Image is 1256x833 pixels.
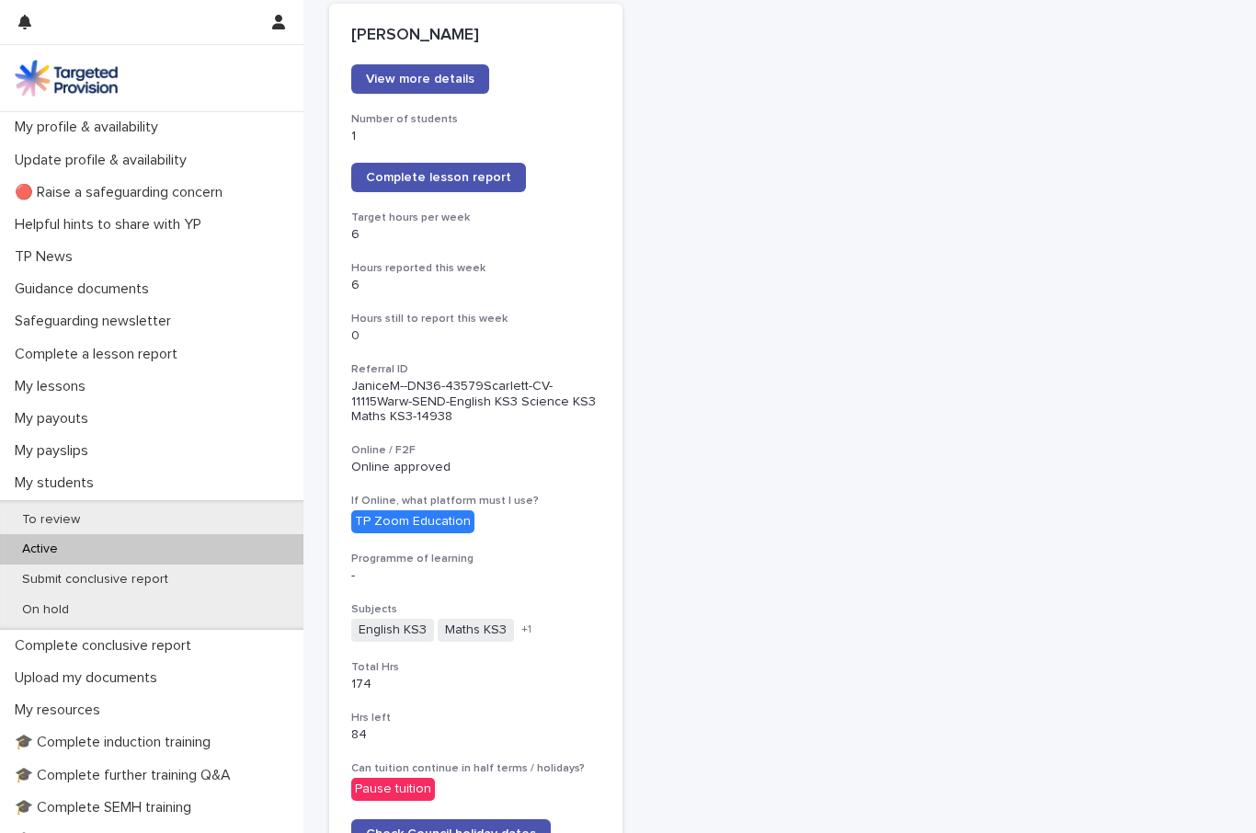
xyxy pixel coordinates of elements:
[351,660,600,675] h3: Total Hrs
[7,346,192,363] p: Complete a lesson report
[351,510,474,533] div: TP Zoom Education
[351,711,600,725] h3: Hrs left
[7,799,206,816] p: 🎓 Complete SEMH training
[351,677,600,692] p: 174
[351,619,434,642] span: English KS3
[7,378,100,395] p: My lessons
[351,602,600,617] h3: Subjects
[351,211,600,225] h3: Target hours per week
[351,227,600,243] p: 6
[15,60,118,97] img: M5nRWzHhSzIhMunXDL62
[351,761,600,776] h3: Can tuition continue in half terms / holidays?
[7,542,73,557] p: Active
[351,312,600,326] h3: Hours still to report this week
[7,216,216,234] p: Helpful hints to share with YP
[351,278,600,293] p: 6
[7,734,225,751] p: 🎓 Complete induction training
[351,112,600,127] h3: Number of students
[351,568,600,584] p: -
[351,129,600,144] p: 1
[7,152,201,169] p: Update profile & availability
[351,163,526,192] a: Complete lesson report
[351,64,489,94] a: View more details
[351,26,600,46] p: [PERSON_NAME]
[351,727,600,743] p: 84
[7,669,172,687] p: Upload my documents
[7,602,84,618] p: On hold
[7,280,164,298] p: Guidance documents
[7,512,95,528] p: To review
[351,261,600,276] h3: Hours reported this week
[351,778,435,801] div: Pause tuition
[521,624,531,635] span: + 1
[351,443,600,458] h3: Online / F2F
[7,474,108,492] p: My students
[351,362,600,377] h3: Referral ID
[7,572,183,588] p: Submit conclusive report
[438,619,514,642] span: Maths KS3
[366,73,474,86] span: View more details
[7,767,245,784] p: 🎓 Complete further training Q&A
[7,248,87,266] p: TP News
[351,379,600,425] p: JaniceM--DN36-43579Scarlett-CV-11115Warw-SEND-English KS3 Science KS3 Maths KS3-14938
[7,184,237,201] p: 🔴 Raise a safeguarding concern
[7,410,103,428] p: My payouts
[7,637,206,655] p: Complete conclusive report
[351,328,600,344] p: 0
[351,552,600,566] h3: Programme of learning
[366,171,511,184] span: Complete lesson report
[7,119,173,136] p: My profile & availability
[7,442,103,460] p: My payslips
[7,702,115,719] p: My resources
[7,313,186,330] p: Safeguarding newsletter
[351,460,600,475] p: Online approved
[351,494,600,508] h3: If Online, what platform must I use?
